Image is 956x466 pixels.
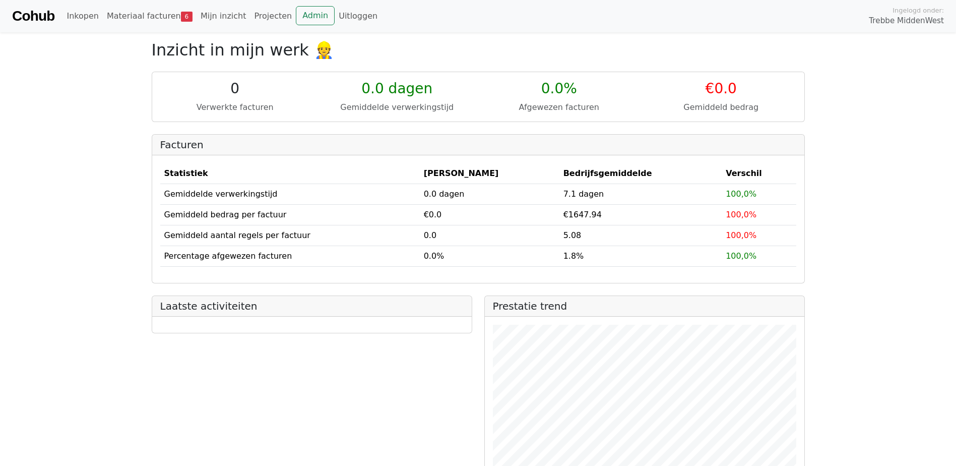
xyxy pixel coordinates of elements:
[420,225,559,246] td: 0.0
[160,225,420,246] td: Gemiddeld aantal regels per factuur
[160,204,420,225] td: Gemiddeld bedrag per factuur
[160,101,310,113] div: Verwerkte facturen
[869,15,944,27] span: Trebbe MiddenWest
[296,6,335,25] a: Admin
[420,204,559,225] td: €0.0
[62,6,102,26] a: Inkopen
[420,163,559,184] th: [PERSON_NAME]
[152,40,805,60] h2: Inzicht in mijn werk 👷
[726,230,756,240] span: 100,0%
[726,189,756,199] span: 100,0%
[160,184,420,204] td: Gemiddelde verwerkingstijd
[893,6,944,15] span: Ingelogd onder:
[12,4,54,28] a: Cohub
[160,163,420,184] th: Statistiek
[484,80,634,97] div: 0.0%
[250,6,296,26] a: Projecten
[484,101,634,113] div: Afgewezen facturen
[559,184,722,204] td: 7.1 dagen
[160,246,420,266] td: Percentage afgewezen facturen
[559,225,722,246] td: 5.08
[726,251,756,261] span: 100,0%
[722,163,796,184] th: Verschil
[181,12,193,22] span: 6
[322,101,472,113] div: Gemiddelde verwerkingstijd
[559,163,722,184] th: Bedrijfsgemiddelde
[160,139,796,151] h2: Facturen
[420,184,559,204] td: 0.0 dagen
[559,204,722,225] td: €1647.94
[160,300,464,312] h2: Laatste activiteiten
[420,246,559,266] td: 0.0%
[646,101,796,113] div: Gemiddeld bedrag
[335,6,381,26] a: Uitloggen
[559,246,722,266] td: 1.8%
[493,300,796,312] h2: Prestatie trend
[646,80,796,97] div: €0.0
[160,80,310,97] div: 0
[322,80,472,97] div: 0.0 dagen
[103,6,197,26] a: Materiaal facturen6
[726,210,756,219] span: 100,0%
[197,6,250,26] a: Mijn inzicht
